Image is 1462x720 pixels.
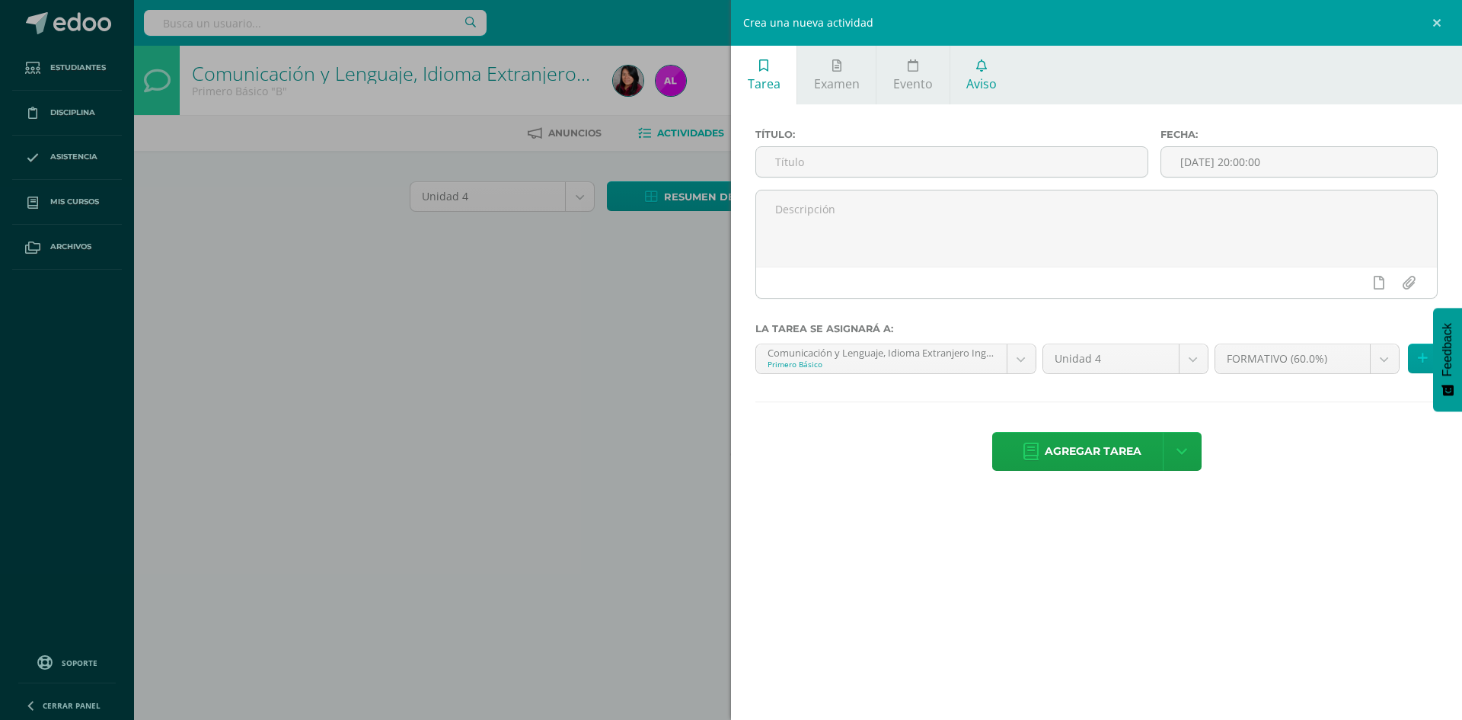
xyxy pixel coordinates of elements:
[755,129,1148,140] label: Título:
[1161,147,1437,177] input: Fecha de entrega
[756,344,1036,373] a: Comunicación y Lenguaje, Idioma Extranjero Inglés 'B'Primero Básico
[1433,308,1462,411] button: Feedback - Mostrar encuesta
[1045,433,1141,470] span: Agregar tarea
[731,46,796,104] a: Tarea
[950,46,1014,104] a: Aviso
[966,75,997,92] span: Aviso
[1160,129,1438,140] label: Fecha:
[748,75,780,92] span: Tarea
[876,46,949,104] a: Evento
[797,46,876,104] a: Examen
[1227,344,1358,373] span: FORMATIVO (60.0%)
[1215,344,1399,373] a: FORMATIVO (60.0%)
[755,323,1438,334] label: La tarea se asignará a:
[814,75,860,92] span: Examen
[1441,323,1454,376] span: Feedback
[756,147,1148,177] input: Título
[1055,344,1167,373] span: Unidad 4
[768,359,995,370] div: Primero Básico
[893,75,933,92] span: Evento
[768,344,995,359] div: Comunicación y Lenguaje, Idioma Extranjero Inglés 'B'
[1043,344,1208,373] a: Unidad 4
